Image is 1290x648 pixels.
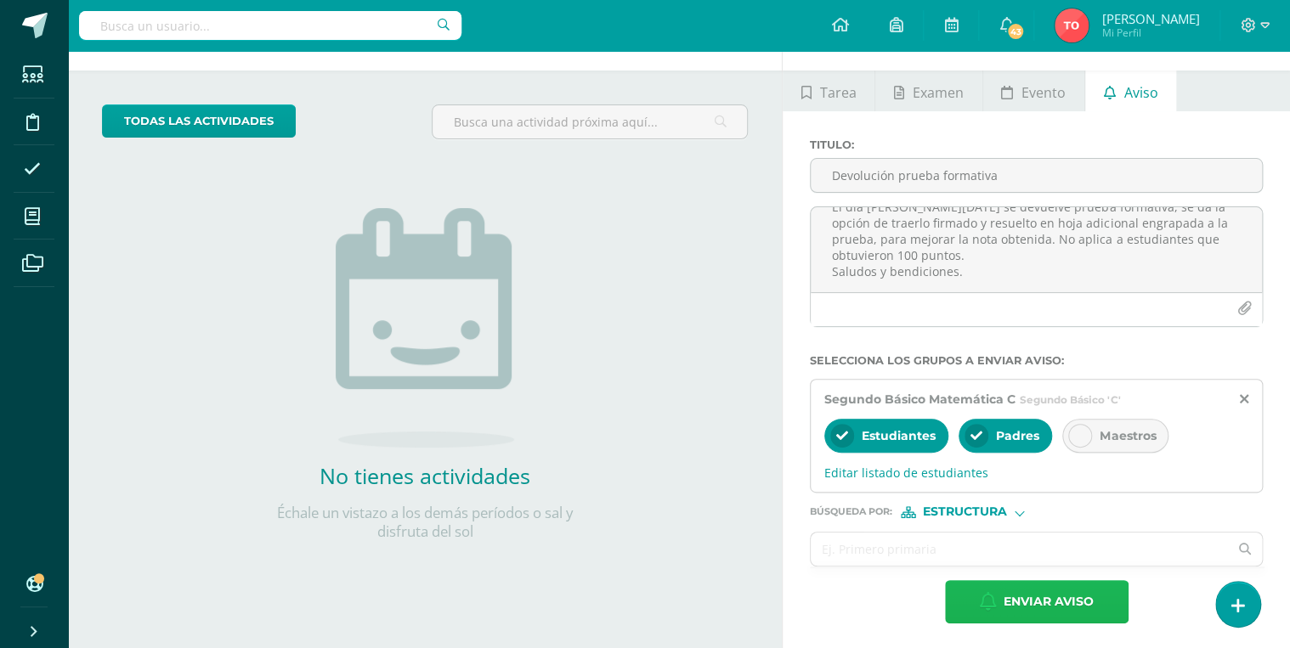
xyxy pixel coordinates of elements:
[996,428,1039,443] span: Padres
[1100,428,1156,443] span: Maestros
[810,354,1263,367] label: Selecciona los grupos a enviar aviso :
[875,70,982,111] a: Examen
[1055,8,1089,42] img: ee555c8c968eea5bde0abcdfcbd02b94.png
[433,105,747,138] input: Busca una actividad próxima aquí...
[824,465,1248,481] span: Editar listado de estudiantes
[923,507,1007,516] span: Estructura
[336,208,514,448] img: no_activities.png
[1101,10,1199,27] span: [PERSON_NAME]
[1006,22,1025,41] span: 43
[1123,72,1157,113] span: Aviso
[945,580,1129,623] button: Enviar aviso
[79,11,461,40] input: Busca un usuario...
[824,392,1016,407] span: Segundo Básico Matemática C
[913,72,964,113] span: Examen
[1020,393,1120,406] span: Segundo Básico 'C'
[820,72,857,113] span: Tarea
[255,504,595,541] p: Échale un vistazo a los demás períodos o sal y disfruta del sol
[811,532,1228,566] input: Ej. Primero primaria
[862,428,936,443] span: Estudiantes
[811,207,1262,292] textarea: El día [PERSON_NAME][DATE] se devuelve prueba formativa, se da la opción de traerlo firmado y res...
[1021,72,1066,113] span: Evento
[811,159,1262,192] input: Titulo
[783,70,874,111] a: Tarea
[102,104,296,138] a: todas las Actividades
[1085,70,1176,111] a: Aviso
[901,506,1028,518] div: [object Object]
[255,461,595,490] h2: No tienes actividades
[1004,581,1094,623] span: Enviar aviso
[983,70,1084,111] a: Evento
[810,138,1263,151] label: Titulo :
[810,507,892,516] span: Búsqueda por :
[1101,25,1199,40] span: Mi Perfil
